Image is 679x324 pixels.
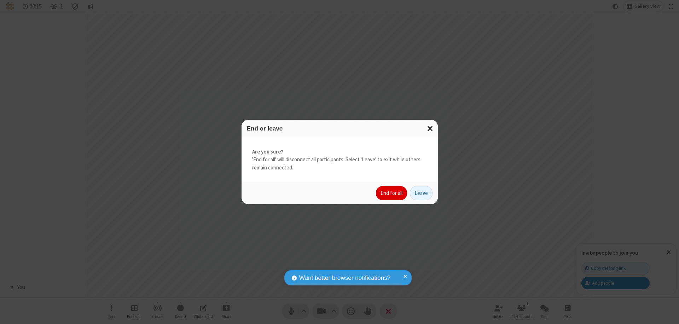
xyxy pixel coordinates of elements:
button: End for all [376,186,407,200]
h3: End or leave [247,125,433,132]
button: Leave [410,186,433,200]
button: Close modal [423,120,438,137]
span: Want better browser notifications? [299,273,390,283]
div: 'End for all' will disconnect all participants. Select 'Leave' to exit while others remain connec... [242,137,438,183]
strong: Are you sure? [252,148,427,156]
